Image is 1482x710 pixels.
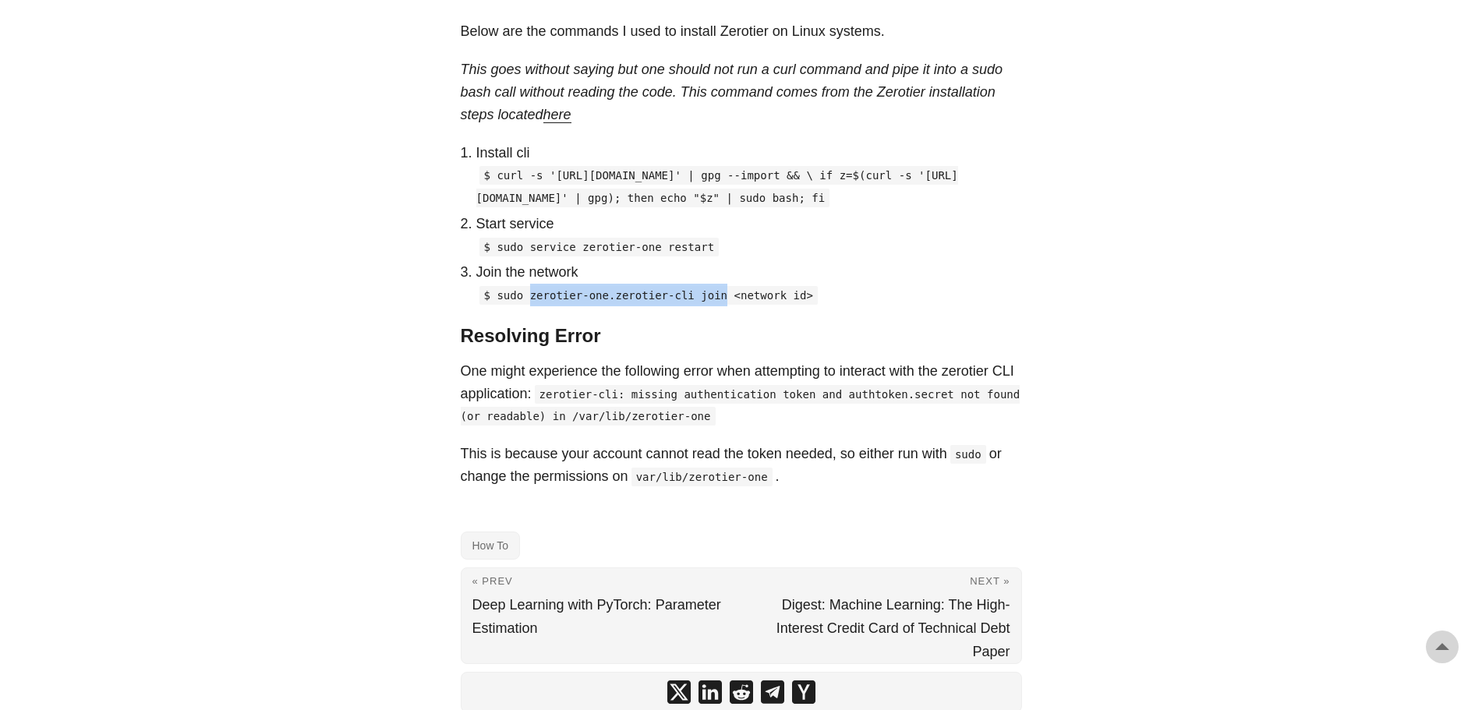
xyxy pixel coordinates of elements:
p: Install cli [476,142,1022,164]
code: var/lib/zerotier-one [631,468,773,486]
code: sudo [950,445,986,464]
a: share Install Zerotier CLI Linux on linkedin [699,680,722,704]
a: share Install Zerotier CLI Linux on x [667,680,691,704]
p: Join the network [476,261,1022,284]
code: $ sudo service zerotier-one restart [479,238,720,256]
em: This goes without saying but one should not run a curl command and pipe it into a sudo bash call ... [461,62,1003,122]
a: « Prev Deep Learning with PyTorch: Parameter Estimation [462,568,741,663]
a: share Install Zerotier CLI Linux on telegram [761,680,784,704]
a: Next » Digest: Machine Learning: The High-Interest Credit Card of Technical Debt Paper [741,568,1021,663]
span: « Prev [472,575,513,587]
a: go to top [1426,631,1459,663]
span: Digest: Machine Learning: The High-Interest Credit Card of Technical Debt Paper [776,597,1010,659]
p: Below are the commands I used to install Zerotier on Linux systems. [461,20,1022,43]
code: zerotier-cli: missing authentication token and authtoken.secret not found (or readable) in /var/l... [461,385,1020,426]
a: share Install Zerotier CLI Linux on ycombinator [792,680,815,704]
h3: Resolving Error [461,325,1022,348]
span: Deep Learning with PyTorch: Parameter Estimation [472,597,721,636]
a: here [543,107,571,122]
code: $ curl -s '[URL][DOMAIN_NAME]' | gpg --import && \ if z=$(curl -s '[URL][DOMAIN_NAME]' | gpg); th... [476,166,958,207]
p: This is because your account cannot read the token needed, so either run with or change the permi... [461,443,1022,488]
a: share Install Zerotier CLI Linux on reddit [730,680,753,704]
p: Start service [476,213,1022,235]
code: $ sudo zerotier-one.zerotier-cli join <network id> [479,286,818,305]
p: One might experience the following error when attempting to interact with the zerotier CLI applic... [461,360,1022,427]
a: How To [461,532,520,560]
span: Next » [970,575,1010,587]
